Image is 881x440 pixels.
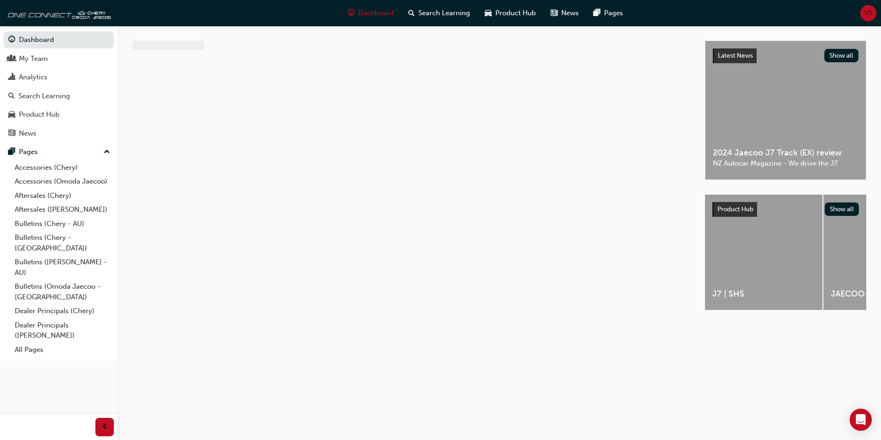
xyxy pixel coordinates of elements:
a: Bulletins (Chery - AU) [11,217,114,231]
a: Product Hub [4,106,114,123]
a: Aftersales ([PERSON_NAME]) [11,202,114,217]
span: up-icon [104,146,110,158]
button: Show all [824,49,859,62]
span: car-icon [8,111,15,119]
a: pages-iconPages [586,4,630,23]
a: Analytics [4,69,114,86]
span: people-icon [8,55,15,63]
a: All Pages [11,343,114,357]
a: News [4,125,114,142]
a: search-iconSearch Learning [401,4,477,23]
div: Open Intercom Messenger [850,409,872,431]
a: car-iconProduct Hub [477,4,543,23]
span: Pages [604,8,623,18]
a: Bulletins ([PERSON_NAME] - AU) [11,255,114,279]
span: J7 | SHS [712,289,815,299]
span: Dashboard [358,8,394,18]
span: Product Hub [717,205,753,213]
a: news-iconNews [543,4,586,23]
a: Aftersales (Chery) [11,189,114,203]
div: Analytics [19,72,47,83]
span: Product Hub [495,8,536,18]
span: News [561,8,579,18]
a: Accessories (Chery) [11,161,114,175]
span: news-icon [551,7,558,19]
button: Pages [4,143,114,161]
a: Product HubShow all [712,202,859,217]
a: Bulletins (Omoda Jaecoo - [GEOGRAPHIC_DATA]) [11,279,114,304]
a: My Team [4,50,114,67]
span: pages-icon [8,148,15,156]
span: guage-icon [8,36,15,44]
div: Product Hub [19,109,59,120]
span: news-icon [8,130,15,138]
a: Latest NewsShow all [713,48,858,63]
span: VS [864,8,872,18]
a: Dashboard [4,31,114,48]
span: chart-icon [8,73,15,82]
a: Latest NewsShow all2024 Jaecoo J7 Track (EX) reviewNZ Autocar Magazine - We drive the J7. [705,41,866,180]
span: car-icon [485,7,492,19]
a: Dealer Principals (Chery) [11,304,114,318]
a: Search Learning [4,88,114,105]
a: Dealer Principals ([PERSON_NAME]) [11,318,114,343]
span: Latest News [718,52,753,59]
a: Accessories (Omoda Jaecoo) [11,174,114,189]
a: guage-iconDashboard [341,4,401,23]
span: prev-icon [101,422,108,433]
span: search-icon [8,92,15,101]
span: 2024 Jaecoo J7 Track (EX) review [713,148,858,158]
button: Show all [825,202,859,216]
span: search-icon [408,7,415,19]
span: pages-icon [593,7,600,19]
span: guage-icon [348,7,355,19]
span: NZ Autocar Magazine - We drive the J7. [713,158,858,169]
button: DashboardMy TeamAnalyticsSearch LearningProduct HubNews [4,30,114,143]
button: VS [860,5,876,21]
div: Pages [19,147,38,157]
span: Search Learning [418,8,470,18]
div: Search Learning [18,91,70,101]
div: My Team [19,54,48,64]
a: Bulletins (Chery - [GEOGRAPHIC_DATA]) [11,231,114,255]
a: J7 | SHS [705,195,822,310]
img: oneconnect [5,4,111,22]
div: News [19,128,36,139]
